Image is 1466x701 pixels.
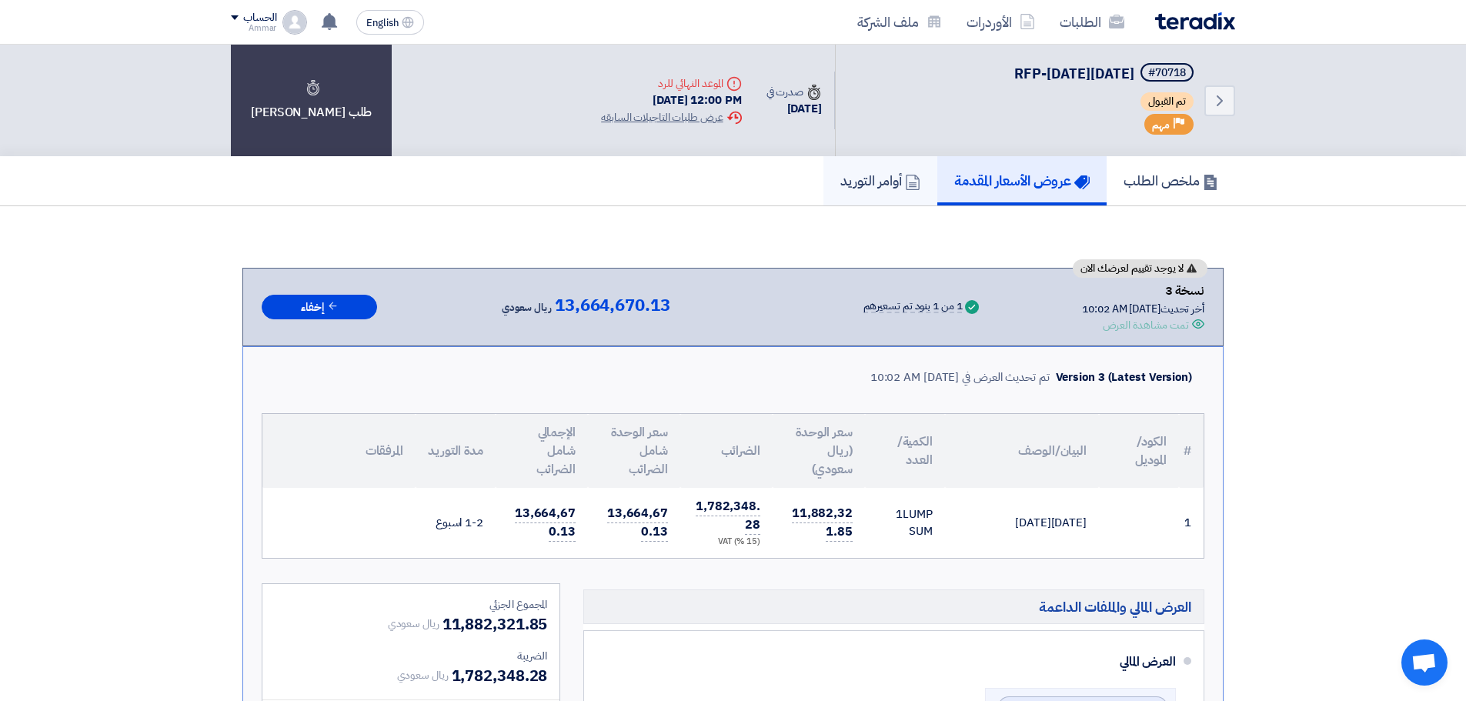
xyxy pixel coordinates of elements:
th: البيان/الوصف [945,414,1099,488]
div: طلب [PERSON_NAME] [231,45,392,156]
div: Version 3 (Latest Version) [1056,369,1192,386]
td: 1 [1179,488,1204,558]
th: # [1179,414,1204,488]
span: 13,664,670.13 [515,504,576,542]
div: [DATE][DATE] [957,514,1087,532]
div: 1 من 1 بنود تم تسعيرهم [863,301,963,313]
td: LUMP SUM [865,488,945,558]
th: الكود/الموديل [1099,414,1179,488]
div: الموعد النهائي للرد [601,75,741,92]
span: 11,882,321.85 [442,613,548,636]
div: #70718 [1148,68,1186,78]
div: الحساب [243,12,276,25]
div: الضريبة [275,648,547,664]
td: 1-2 اسبوع [416,488,496,558]
a: أوامر التوريد [823,156,937,205]
th: سعر الوحدة (ريال سعودي) [773,414,865,488]
div: تمت مشاهدة العرض [1103,317,1189,333]
span: 13,664,670.13 [555,296,670,315]
div: Ammar [231,24,276,32]
span: ريال سعودي [502,299,552,317]
span: English [366,18,399,28]
span: 1 [896,506,903,522]
th: الضرائب [680,414,773,488]
div: Open chat [1401,639,1448,686]
span: ريال سعودي [397,667,449,683]
span: العرض المالي والملفات الداعمة [1039,598,1191,616]
div: عرض طلبات التاجيلات السابقه [601,109,741,125]
span: مهم [1152,118,1170,132]
div: [DATE] 12:00 PM [601,92,741,109]
a: الطلبات [1047,4,1137,40]
div: (15 %) VAT [693,536,760,549]
a: ملف الشركة [845,4,954,40]
div: نسخة 3 [1082,281,1204,301]
span: ريال سعودي [388,616,439,632]
img: profile_test.png [282,10,307,35]
a: عروض الأسعار المقدمة [937,156,1107,205]
th: مدة التوريد [416,414,496,488]
th: الكمية/العدد [865,414,945,488]
span: لا يوجد تقييم لعرضك الان [1080,263,1184,274]
button: English [356,10,424,35]
a: الأوردرات [954,4,1047,40]
span: RFP-[DATE][DATE] [1014,63,1134,84]
h5: RFP-Saudi National Day 2025 [1014,63,1197,85]
h5: عروض الأسعار المقدمة [954,172,1090,189]
span: 11,882,321.85 [792,504,853,542]
div: المجموع الجزئي [275,596,547,613]
button: إخفاء [262,295,377,320]
span: تم القبول [1140,92,1194,111]
div: العرض المالي [615,643,1176,680]
div: [DATE] [766,100,822,118]
h5: ملخص الطلب [1124,172,1218,189]
div: صدرت في [766,84,822,100]
span: 1,782,348.28 [452,664,548,687]
span: 13,664,670.13 [607,504,668,542]
a: ملخص الطلب [1107,156,1235,205]
th: سعر الوحدة شامل الضرائب [588,414,680,488]
div: أخر تحديث [DATE] 10:02 AM [1082,301,1204,317]
div: تم تحديث العرض في [DATE] 10:02 AM [870,369,1050,386]
th: الإجمالي شامل الضرائب [496,414,588,488]
img: Teradix logo [1155,12,1235,30]
h5: أوامر التوريد [840,172,920,189]
th: المرفقات [262,414,416,488]
span: 1,782,348.28 [696,497,760,535]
